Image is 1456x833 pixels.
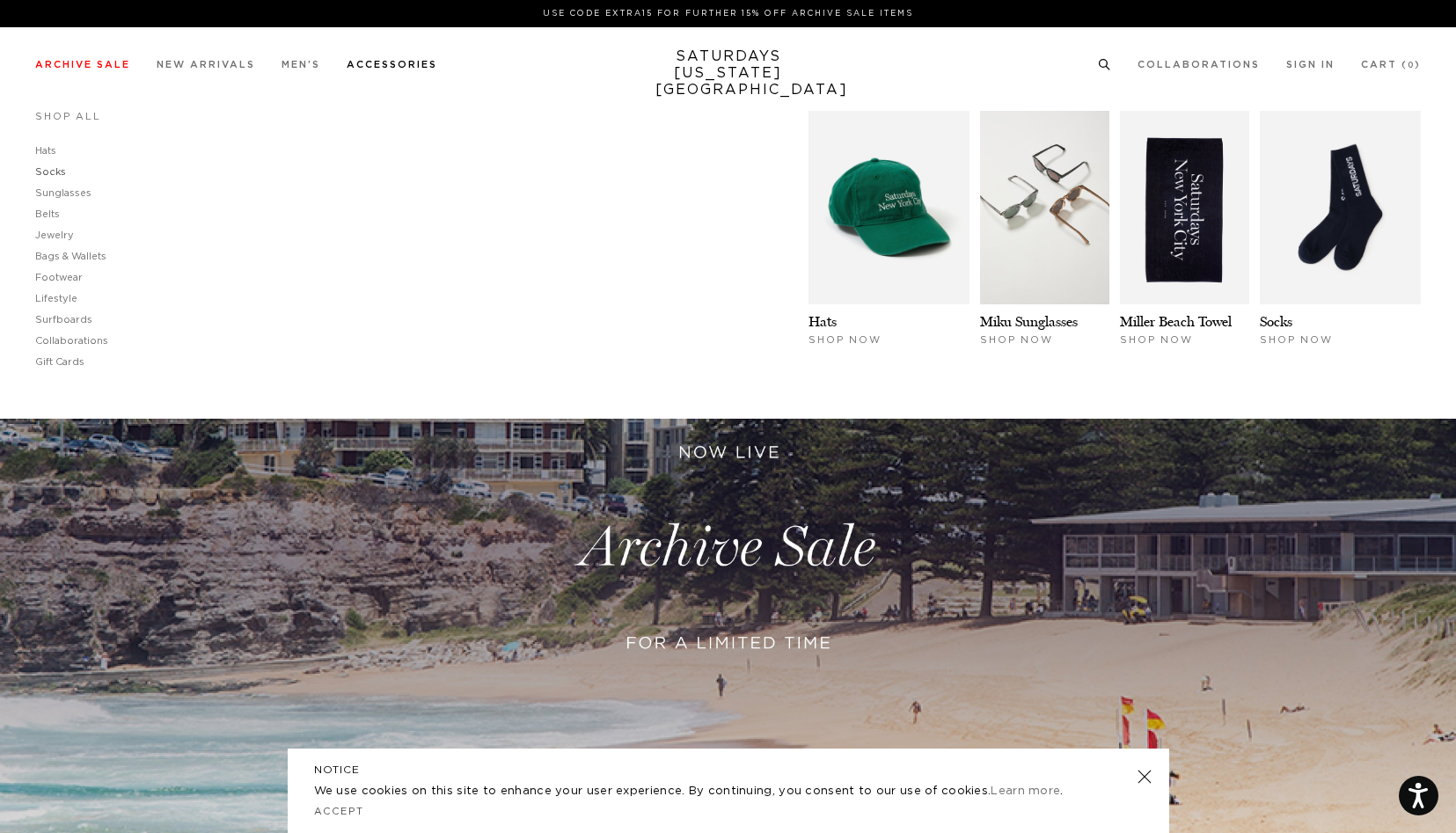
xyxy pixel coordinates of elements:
[1361,60,1421,69] a: Cart (0)
[808,313,837,330] a: Hats
[655,48,801,99] a: SATURDAYS[US_STATE][GEOGRAPHIC_DATA]
[1138,60,1260,69] a: Collaborations
[980,313,1078,330] a: Miku Sunglasses
[35,60,130,69] a: Archive Sale
[157,60,255,69] a: New Arrivals
[991,786,1060,797] a: Learn more
[35,146,56,156] a: Hats
[35,336,108,346] a: Collaborations
[282,60,320,69] a: Men's
[35,188,91,198] a: Sunglasses
[1260,313,1292,330] a: Socks
[35,273,83,282] a: Footwear
[35,315,92,325] a: Surfboards
[314,762,1143,778] h5: NOTICE
[1408,62,1415,69] small: 0
[314,783,1080,800] p: We use cookies on this site to enhance your user experience. By continuing, you consent to our us...
[347,60,437,69] a: Accessories
[1260,335,1333,345] span: Shop Now
[1286,60,1335,69] a: Sign In
[808,335,882,345] span: Shop Now
[35,167,66,177] a: Socks
[35,112,101,121] a: Shop All
[35,252,106,261] a: Bags & Wallets
[1120,313,1232,330] a: Miller Beach Towel
[314,807,365,816] a: Accept
[42,7,1414,20] p: Use Code EXTRA15 for Further 15% Off Archive Sale Items
[35,357,84,367] a: Gift Cards
[35,294,77,303] a: Lifestyle
[35,230,74,240] a: Jewelry
[35,209,60,219] a: Belts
